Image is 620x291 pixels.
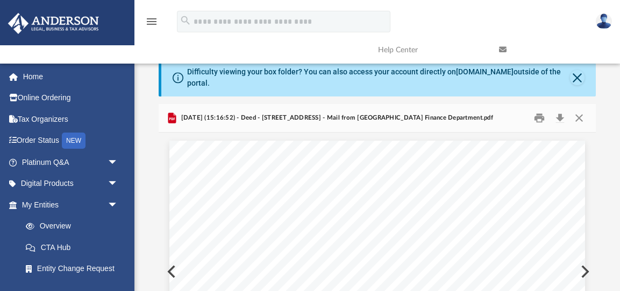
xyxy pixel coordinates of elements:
a: Order StatusNEW [8,130,134,152]
a: My Entitiesarrow_drop_down [8,194,134,216]
a: CTA Hub [15,237,134,258]
a: Platinum Q&Aarrow_drop_down [8,151,134,173]
button: Previous File [159,257,182,287]
a: Home [8,66,134,87]
span: arrow_drop_down [108,173,129,195]
a: Tax Organizers [8,108,134,130]
a: menu [145,20,158,28]
button: Close [569,109,588,126]
span: arrow_drop_down [108,194,129,216]
button: Print [529,109,550,126]
a: Overview [15,216,134,237]
span: [DATE] (15:16:52) - Deed - [STREET_ADDRESS] - Mail from [GEOGRAPHIC_DATA] Finance Department.pdf [179,113,493,123]
a: Online Ordering [8,87,134,109]
span: arrow_drop_down [108,151,129,174]
a: Entity Change Request [15,258,134,280]
i: search [180,15,191,26]
div: NEW [62,133,85,149]
img: Anderson Advisors Platinum Portal [5,13,102,34]
img: User Pic [596,13,612,29]
button: Download [550,109,569,126]
button: Close [570,70,585,85]
div: Difficulty viewing your box folder? You can also access your account directly on outside of the p... [187,66,570,89]
a: Help Center [370,29,491,71]
a: [DOMAIN_NAME] [456,67,514,76]
i: menu [145,15,158,28]
a: Digital Productsarrow_drop_down [8,173,134,195]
